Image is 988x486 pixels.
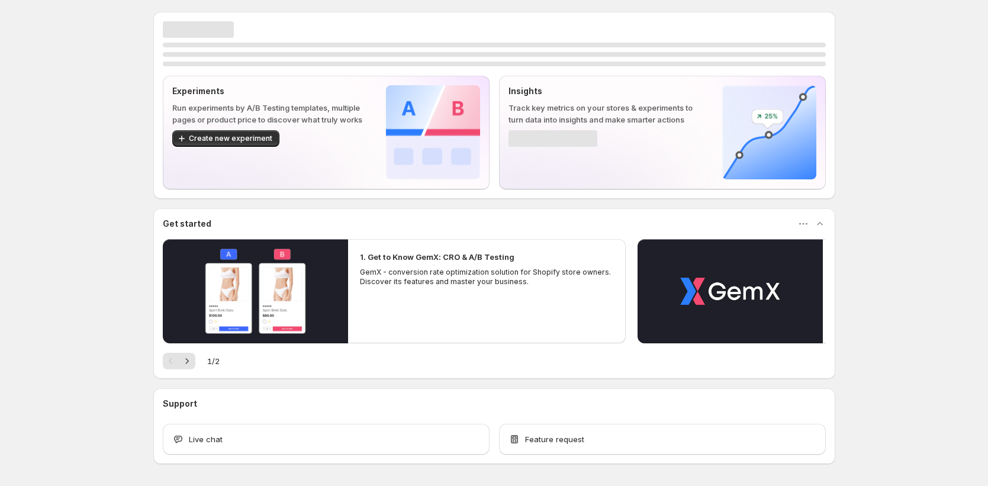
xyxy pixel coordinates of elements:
img: Insights [722,85,816,179]
button: Play video [163,239,348,343]
p: Track key metrics on your stores & experiments to turn data into insights and make smarter actions [509,102,703,125]
span: Live chat [189,433,223,445]
p: Run experiments by A/B Testing templates, multiple pages or product price to discover what truly ... [172,102,367,125]
h2: 1. Get to Know GemX: CRO & A/B Testing [360,251,514,263]
h3: Get started [163,218,211,230]
button: Play video [638,239,823,343]
p: Experiments [172,85,367,97]
img: Experiments [386,85,480,179]
button: Create new experiment [172,130,279,147]
button: Next [179,353,195,369]
span: Feature request [525,433,584,445]
p: GemX - conversion rate optimization solution for Shopify store owners. Discover its features and ... [360,268,614,287]
span: 1 / 2 [207,355,220,367]
span: Create new experiment [189,134,272,143]
p: Insights [509,85,703,97]
nav: Pagination [163,353,195,369]
h3: Support [163,398,197,410]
